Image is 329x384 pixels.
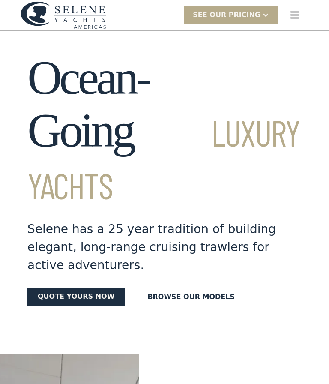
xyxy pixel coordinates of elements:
h1: Ocean-Going [27,51,302,210]
span: Luxury Yachts [27,111,299,207]
img: logo [21,1,106,29]
a: Browse our models [137,288,245,306]
div: SEE Our Pricing [193,10,260,20]
div: Selene has a 25 year tradition of building elegant, long-range cruising trawlers for active adven... [27,220,302,274]
a: Quote yours now [27,288,125,306]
